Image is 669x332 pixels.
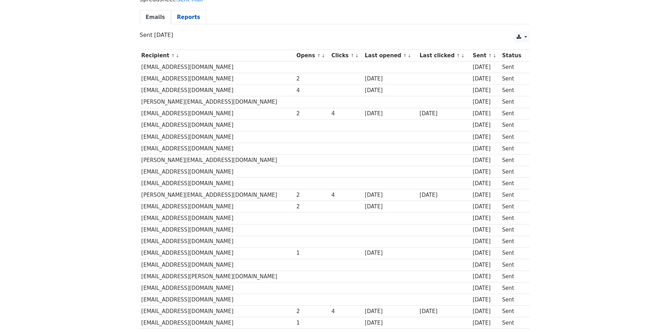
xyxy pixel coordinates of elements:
[500,85,526,96] td: Sent
[500,247,526,259] td: Sent
[140,259,295,271] td: [EMAIL_ADDRESS][DOMAIN_NAME]
[473,296,499,304] div: [DATE]
[500,108,526,119] td: Sent
[140,201,295,213] td: [EMAIL_ADDRESS][DOMAIN_NAME]
[634,298,669,332] div: 聊天小工具
[473,284,499,292] div: [DATE]
[363,50,418,61] th: Last opened
[500,271,526,282] td: Sent
[140,61,295,73] td: [EMAIL_ADDRESS][DOMAIN_NAME]
[500,166,526,178] td: Sent
[457,53,460,58] a: ↑
[140,166,295,178] td: [EMAIL_ADDRESS][DOMAIN_NAME]
[140,271,295,282] td: [EMAIL_ADDRESS][PERSON_NAME][DOMAIN_NAME]
[473,191,499,199] div: [DATE]
[500,306,526,317] td: Sent
[500,50,526,61] th: Status
[420,191,470,199] div: [DATE]
[171,53,175,58] a: ↑
[500,143,526,154] td: Sent
[473,63,499,71] div: [DATE]
[365,307,416,315] div: [DATE]
[365,191,416,199] div: [DATE]
[500,224,526,236] td: Sent
[140,10,171,25] a: Emails
[321,53,325,58] a: ↓
[418,50,471,61] th: Last clicked
[473,98,499,106] div: [DATE]
[500,189,526,201] td: Sent
[473,237,499,246] div: [DATE]
[296,319,328,327] div: 1
[500,119,526,131] td: Sent
[295,50,330,61] th: Opens
[140,108,295,119] td: [EMAIL_ADDRESS][DOMAIN_NAME]
[500,259,526,271] td: Sent
[171,10,206,25] a: Reports
[350,53,354,58] a: ↑
[332,110,361,118] div: 4
[296,191,328,199] div: 2
[473,86,499,95] div: [DATE]
[500,61,526,73] td: Sent
[140,282,295,294] td: [EMAIL_ADDRESS][DOMAIN_NAME]
[332,191,361,199] div: 4
[403,53,407,58] a: ↑
[140,317,295,329] td: [EMAIL_ADDRESS][DOMAIN_NAME]
[408,53,412,58] a: ↓
[296,86,328,95] div: 4
[332,307,361,315] div: 4
[473,214,499,222] div: [DATE]
[140,306,295,317] td: [EMAIL_ADDRESS][DOMAIN_NAME]
[365,86,416,95] div: [DATE]
[473,168,499,176] div: [DATE]
[473,156,499,164] div: [DATE]
[500,96,526,108] td: Sent
[140,236,295,247] td: [EMAIL_ADDRESS][DOMAIN_NAME]
[140,50,295,61] th: Recipient
[140,224,295,236] td: [EMAIL_ADDRESS][DOMAIN_NAME]
[317,53,321,58] a: ↑
[296,249,328,257] div: 1
[365,249,416,257] div: [DATE]
[296,110,328,118] div: 2
[500,213,526,224] td: Sent
[473,249,499,257] div: [DATE]
[296,75,328,83] div: 2
[140,131,295,143] td: [EMAIL_ADDRESS][DOMAIN_NAME]
[296,203,328,211] div: 2
[140,178,295,189] td: [EMAIL_ADDRESS][DOMAIN_NAME]
[140,31,530,39] p: Sent [DATE]
[473,319,499,327] div: [DATE]
[473,145,499,153] div: [DATE]
[140,73,295,85] td: [EMAIL_ADDRESS][DOMAIN_NAME]
[365,319,416,327] div: [DATE]
[140,154,295,166] td: [PERSON_NAME][EMAIL_ADDRESS][DOMAIN_NAME]
[140,189,295,201] td: [PERSON_NAME][EMAIL_ADDRESS][DOMAIN_NAME]
[140,119,295,131] td: [EMAIL_ADDRESS][DOMAIN_NAME]
[140,96,295,108] td: [PERSON_NAME][EMAIL_ADDRESS][DOMAIN_NAME]
[355,53,359,58] a: ↓
[500,73,526,85] td: Sent
[500,154,526,166] td: Sent
[420,307,470,315] div: [DATE]
[473,110,499,118] div: [DATE]
[296,307,328,315] div: 2
[473,261,499,269] div: [DATE]
[473,203,499,211] div: [DATE]
[500,282,526,294] td: Sent
[471,50,500,61] th: Sent
[500,178,526,189] td: Sent
[500,131,526,143] td: Sent
[461,53,465,58] a: ↓
[140,143,295,154] td: [EMAIL_ADDRESS][DOMAIN_NAME]
[365,75,416,83] div: [DATE]
[473,121,499,129] div: [DATE]
[140,85,295,96] td: [EMAIL_ADDRESS][DOMAIN_NAME]
[473,226,499,234] div: [DATE]
[500,236,526,247] td: Sent
[473,273,499,281] div: [DATE]
[365,110,416,118] div: [DATE]
[140,294,295,306] td: [EMAIL_ADDRESS][DOMAIN_NAME]
[488,53,492,58] a: ↑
